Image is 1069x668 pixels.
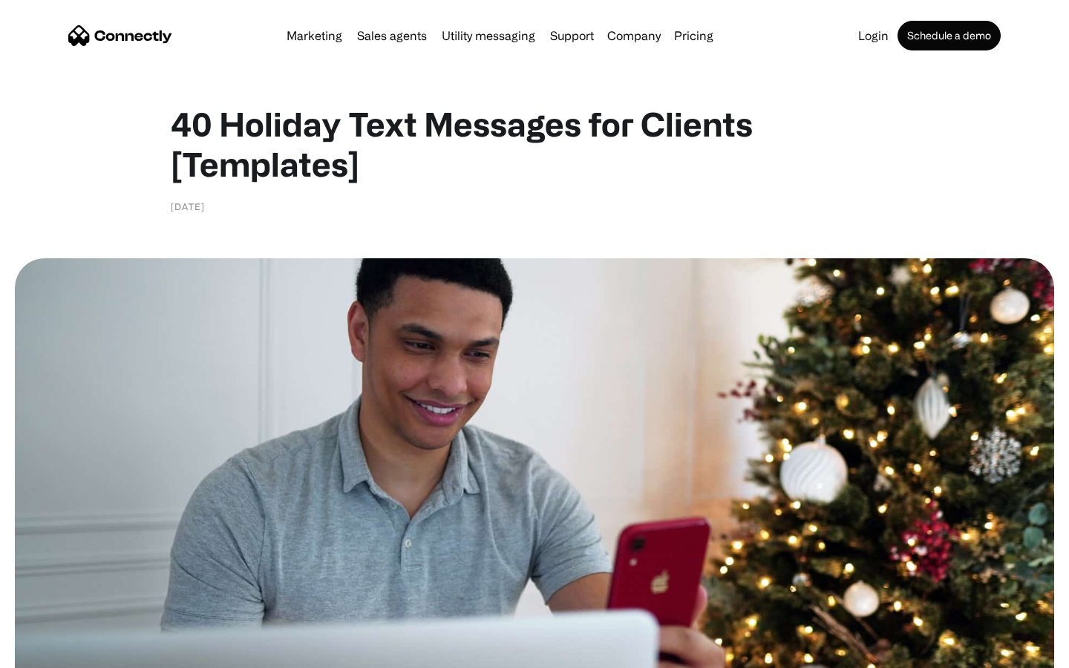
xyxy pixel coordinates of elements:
h1: 40 Holiday Text Messages for Clients [Templates] [171,104,898,184]
a: Schedule a demo [898,21,1001,50]
a: Utility messaging [436,30,541,42]
a: Support [544,30,600,42]
div: Company [607,25,661,46]
ul: Language list [30,642,89,663]
aside: Language selected: English [15,642,89,663]
a: Marketing [281,30,348,42]
a: Pricing [668,30,719,42]
a: Login [852,30,895,42]
a: Sales agents [351,30,433,42]
div: [DATE] [171,199,205,214]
